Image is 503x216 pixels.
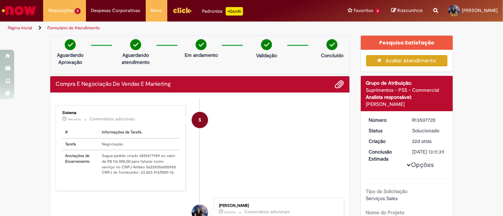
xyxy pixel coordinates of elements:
div: [DATE] 13:11:39 [412,148,445,155]
p: Validação [256,52,277,59]
div: 09/09/2025 14:17:52 [412,138,445,145]
b: Nome do Projeto [366,209,405,216]
td: Segue pedido criado 4501477989 no valor de R$ 116.000,00 para faturar como serviço no CNPJ Ambev ... [99,150,180,178]
h2: Compra E Negociação De Vendas E Marketing Histórico de tíquete [56,81,171,88]
div: Sistema [62,111,180,115]
img: check-circle-green.png [196,39,207,50]
button: Avaliar Atendimento [366,55,448,66]
time: 09/09/2025 14:17:52 [412,138,432,144]
span: Requisições [48,7,73,14]
a: Formulário de Atendimento [47,25,100,31]
div: [PERSON_NAME] [219,204,337,208]
div: Padroniza [202,7,243,16]
span: [PERSON_NAME] [462,7,498,13]
th: Tarefa [62,138,99,150]
dt: Conclusão Estimada [364,148,407,162]
span: 22d atrás [412,138,432,144]
div: Pesquisa Satisfação [361,36,453,50]
p: Concluído [321,52,343,59]
dt: Criação [364,138,407,145]
div: Suprimentos - PSS - Commercial [366,86,448,94]
small: Comentários adicionais [89,116,135,122]
span: 6d atrás [224,210,236,214]
span: More [151,7,162,14]
a: Rascunhos [391,7,423,14]
td: Negociação [99,138,180,150]
div: Grupo de Atribuição: [366,79,448,86]
div: [PERSON_NAME] [366,101,448,108]
p: Aguardando Aprovação [53,52,87,66]
span: Serviços Sales [366,195,398,202]
time: 25/09/2025 09:22:30 [224,210,236,214]
ul: Trilhas de página [5,22,330,35]
span: Rascunhos [397,7,423,14]
span: 14m atrás [68,117,81,121]
span: 2 [75,8,81,14]
button: Adicionar anexos [335,80,344,89]
img: click_logo_yellow_360x200.png [173,5,192,16]
dt: Número [364,116,407,124]
img: check-circle-green.png [65,39,76,50]
span: Despesas Corporativas [91,7,140,14]
th: Anotações de Encerramento [62,150,99,178]
b: Tipo da Solicitação [366,188,408,194]
p: +GenAi [226,7,243,16]
p: Em andamento [185,52,218,59]
div: Analista responsável: [366,94,448,101]
img: check-circle-green.png [130,39,141,50]
th: # [62,127,99,138]
img: check-circle-green.png [326,39,337,50]
span: Favoritos [354,7,373,14]
div: System [192,112,208,128]
img: check-circle-green.png [261,39,272,50]
span: S [198,112,201,128]
a: Página inicial [8,25,32,31]
time: 30/09/2025 16:31:57 [68,117,81,121]
img: ServiceNow [1,4,37,18]
small: Comentários adicionais [244,209,290,215]
th: Informações da Tarefa [99,127,180,138]
div: Solucionado [412,127,445,134]
p: Aguardando atendimento [118,52,153,66]
div: R13507720 [412,116,445,124]
span: 3 [375,8,381,14]
dt: Status [364,127,407,134]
